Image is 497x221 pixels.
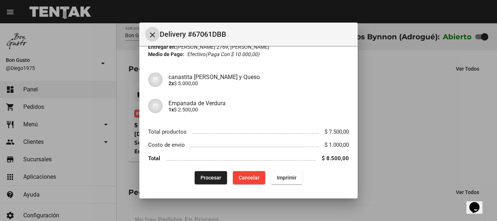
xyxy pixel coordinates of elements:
[148,99,163,113] img: 07c47add-75b0-4ce5-9aba-194f44787723.jpg
[148,31,157,39] mat-icon: Cerrar
[239,175,259,181] span: Cancelar
[148,152,349,165] li: Total $ 8.500,00
[168,80,174,86] b: 2x
[148,43,349,51] div: [PERSON_NAME] 2769, [PERSON_NAME]
[168,100,349,107] h4: Empanada de Verdura
[148,51,184,58] strong: Medio de Pago:
[466,192,490,214] iframe: chat widget
[271,171,302,184] button: Imprimir
[148,138,349,152] li: Costo de envío $ 1.000,00
[277,175,297,181] span: Imprimir
[160,28,352,40] span: Delivery #67061DBB
[145,27,160,42] button: Cerrar
[168,107,349,113] p: $ 2.500,00
[206,51,259,57] i: (Paga con $ 10.000,00)
[200,175,221,181] span: Procesar
[195,171,227,184] button: Procesar
[168,80,349,86] p: $ 5.000,00
[148,44,176,50] strong: Entregar en:
[233,171,265,184] button: Cancelar
[187,51,259,58] span: Efectivo
[148,125,349,138] li: Total productos $ 7.500,00
[168,107,174,113] b: 1x
[168,74,349,80] h4: canastita [PERSON_NAME] y Queso
[148,72,163,87] img: 07c47add-75b0-4ce5-9aba-194f44787723.jpg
